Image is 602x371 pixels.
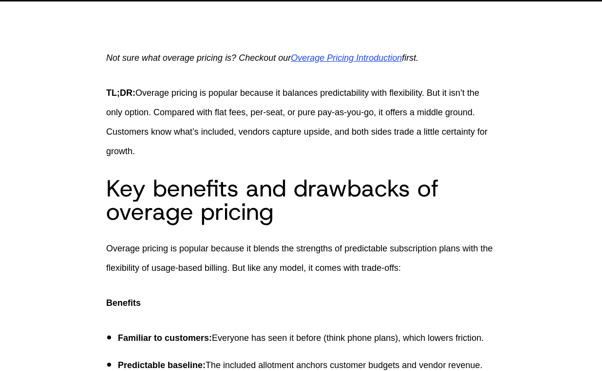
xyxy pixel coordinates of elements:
span: Predictable baseline: [118,360,206,370]
a: Overage Pricing Introduction [291,53,402,63]
span: first. [402,53,418,63]
p: Overage pricing is popular because it blends the strengths of predictable subscription plans with... [106,239,496,278]
span: Familiar to customers: [118,333,212,343]
span: Not sure what overage pricing is? Checkout our [106,53,291,63]
h2: Key benefits and drawbacks of overage pricing [106,177,496,223]
span: TL;DR: [106,88,135,98]
p: Overage pricing is popular because it balances predictability with flexibility. But it isn’t the ... [106,83,496,161]
span: Benefits [106,298,141,308]
p: Everyone has seen it before (think phone plans), which lowers friction. [118,328,496,348]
